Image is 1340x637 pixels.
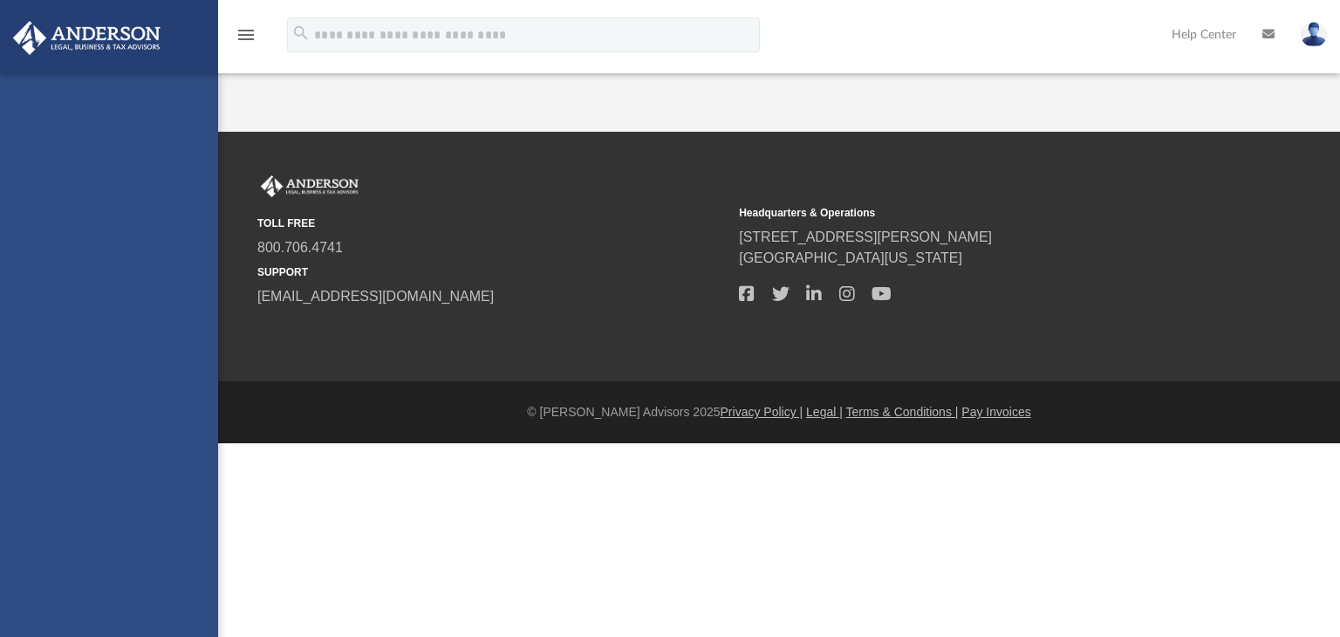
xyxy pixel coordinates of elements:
[721,405,803,419] a: Privacy Policy |
[961,405,1030,419] a: Pay Invoices
[257,289,494,304] a: [EMAIL_ADDRESS][DOMAIN_NAME]
[806,405,843,419] a: Legal |
[257,240,343,255] a: 800.706.4741
[257,175,362,198] img: Anderson Advisors Platinum Portal
[846,405,959,419] a: Terms & Conditions |
[8,21,166,55] img: Anderson Advisors Platinum Portal
[236,24,256,45] i: menu
[739,229,992,244] a: [STREET_ADDRESS][PERSON_NAME]
[739,205,1208,221] small: Headquarters & Operations
[291,24,311,43] i: search
[236,33,256,45] a: menu
[1301,22,1327,47] img: User Pic
[218,403,1340,421] div: © [PERSON_NAME] Advisors 2025
[257,216,727,231] small: TOLL FREE
[739,250,962,265] a: [GEOGRAPHIC_DATA][US_STATE]
[257,264,727,280] small: SUPPORT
